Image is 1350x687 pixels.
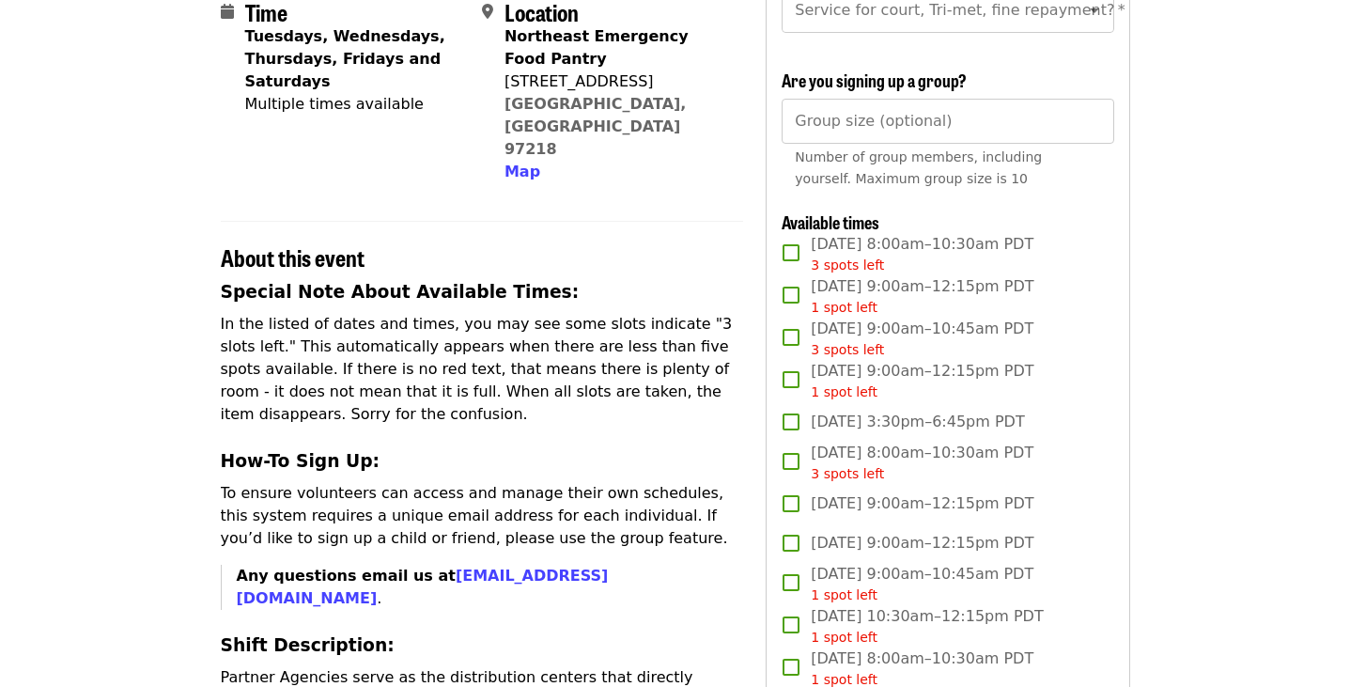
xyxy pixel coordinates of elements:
[504,161,540,183] button: Map
[504,27,689,68] strong: Northeast Emergency Food Pantry
[811,360,1033,402] span: [DATE] 9:00am–12:15pm PDT
[245,27,445,90] strong: Tuesdays, Wednesdays, Thursdays, Fridays and Saturdays
[221,3,234,21] i: calendar icon
[811,384,877,399] span: 1 spot left
[782,99,1113,144] input: [object Object]
[237,565,744,610] p: .
[504,163,540,180] span: Map
[504,95,687,158] a: [GEOGRAPHIC_DATA], [GEOGRAPHIC_DATA] 97218
[811,442,1033,484] span: [DATE] 8:00am–10:30am PDT
[811,258,884,273] span: 3 spots left
[221,635,395,655] strong: Shift Description:
[482,3,493,21] i: map-marker-alt icon
[811,672,877,687] span: 1 spot left
[811,411,1024,433] span: [DATE] 3:30pm–6:45pm PDT
[811,233,1033,275] span: [DATE] 8:00am–10:30am PDT
[221,282,580,302] strong: Special Note About Available Times:
[811,275,1033,318] span: [DATE] 9:00am–12:15pm PDT
[245,93,467,116] div: Multiple times available
[221,482,744,550] p: To ensure volunteers can access and manage their own schedules, this system requires a unique ema...
[811,466,884,481] span: 3 spots left
[795,149,1042,186] span: Number of group members, including yourself. Maximum group size is 10
[221,451,380,471] strong: How-To Sign Up:
[811,587,877,602] span: 1 spot left
[811,605,1043,648] span: [DATE] 10:30am–12:15pm PDT
[221,313,744,426] p: In the listed of dates and times, you may see some slots indicate "3 slots left." This automatica...
[811,563,1033,605] span: [DATE] 9:00am–10:45am PDT
[221,241,365,273] span: About this event
[782,210,879,234] span: Available times
[782,68,967,92] span: Are you signing up a group?
[811,630,877,645] span: 1 spot left
[811,532,1033,554] span: [DATE] 9:00am–12:15pm PDT
[811,318,1033,360] span: [DATE] 9:00am–10:45am PDT
[237,567,609,607] strong: Any questions email us at
[504,70,728,93] div: [STREET_ADDRESS]
[811,492,1033,515] span: [DATE] 9:00am–12:15pm PDT
[811,300,877,315] span: 1 spot left
[811,342,884,357] span: 3 spots left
